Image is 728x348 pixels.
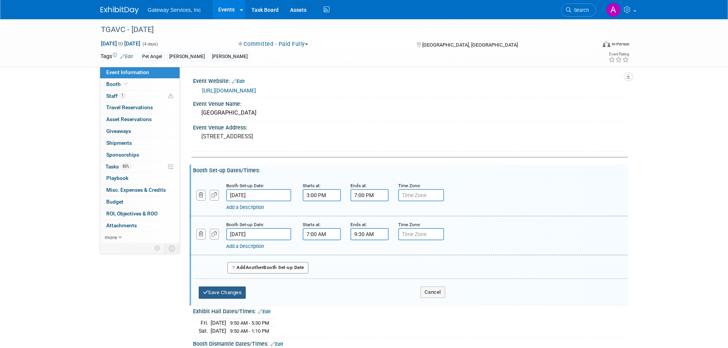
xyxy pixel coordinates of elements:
small: Starts at: [303,183,321,188]
img: ExhibitDay [101,6,139,14]
img: Format-Inperson.png [603,41,610,47]
span: Booth [106,81,130,87]
td: [DATE] [211,327,226,335]
a: Booth [100,79,180,90]
span: [DATE] [DATE] [101,40,141,47]
span: Playbook [106,175,128,181]
input: Date [226,228,291,240]
small: Starts at: [303,222,321,227]
div: [GEOGRAPHIC_DATA] [199,107,622,119]
img: Alyson Evans [606,3,621,17]
a: [URL][DOMAIN_NAME] [202,87,256,94]
span: to [117,40,124,47]
input: Time Zone [398,228,444,240]
div: Exhibit Hall Dates/Times: [193,306,628,316]
a: Playbook [100,173,180,184]
span: ROI, Objectives & ROO [106,210,157,217]
span: (4 days) [142,42,158,47]
a: Add a Description [226,204,264,210]
span: Gateway Services, Inc [148,7,201,13]
td: Sat. [199,327,211,335]
span: Asset Reservations [106,116,152,122]
a: Budget [100,196,180,208]
input: Date [226,189,291,201]
a: Attachments [100,220,180,231]
td: Tags [101,52,133,61]
input: Start Time [303,228,341,240]
span: Search [571,7,589,13]
a: Staff1 [100,91,180,102]
input: Start Time [303,189,341,201]
span: Staff [106,93,125,99]
span: Shipments [106,140,132,146]
a: Misc. Expenses & Credits [100,185,180,196]
div: In-Person [611,41,629,47]
a: Search [561,3,596,17]
span: Misc. Expenses & Credits [106,187,166,193]
td: Fri. [199,319,211,327]
a: Tasks83% [100,161,180,173]
a: Edit [258,309,271,314]
span: Giveaways [106,128,131,134]
div: Event Format [551,40,630,51]
a: Edit [120,54,133,59]
a: ROI, Objectives & ROO [100,208,180,220]
a: more [100,232,180,243]
small: Time Zone: [398,222,421,227]
button: Save Changes [199,286,246,299]
div: TGAVC - [DATE] [98,23,585,37]
small: Time Zone: [398,183,421,188]
input: Time Zone [398,189,444,201]
span: Attachments [106,222,137,228]
a: Edit [271,342,283,347]
span: 1 [120,93,125,99]
td: Personalize Event Tab Strip [151,243,164,253]
a: Travel Reservations [100,102,180,113]
input: End Time [350,189,389,201]
a: Sponsorships [100,149,180,161]
span: 9:50 AM - 1:10 PM [230,328,269,334]
small: Booth Set-up Date: [226,183,264,188]
div: [PERSON_NAME] [210,53,250,61]
small: Booth Set-up Date: [226,222,264,227]
td: Toggle Event Tabs [164,243,180,253]
button: Cancel [420,286,445,298]
button: Committed - Paid Fully [235,40,311,48]
td: [DATE] [211,319,226,327]
span: [GEOGRAPHIC_DATA], [GEOGRAPHIC_DATA] [422,42,518,48]
span: Budget [106,199,123,205]
div: Event Venue Name: [193,98,628,108]
span: Another [246,265,264,270]
small: Ends at: [350,183,367,188]
pre: [STREET_ADDRESS] [201,133,366,140]
div: Event Rating [608,52,629,56]
div: Event Website: [193,75,628,85]
div: Event Venue Address: [193,122,628,131]
span: Event Information [106,69,149,75]
span: 9:50 AM - 5:30 PM [230,320,269,326]
a: Shipments [100,138,180,149]
a: Event Information [100,67,180,78]
a: Giveaways [100,126,180,137]
button: AddAnotherBooth Set-up Date [227,262,308,274]
i: Booth reservation complete [124,82,128,86]
div: Pet Angel [140,53,164,61]
div: Booth Dismantle Dates/Times: [193,338,628,348]
span: Tasks [105,163,131,170]
span: more [105,234,117,240]
a: Asset Reservations [100,114,180,125]
span: Potential Scheduling Conflict -- at least one attendee is tagged in another overlapping event. [168,93,173,100]
span: 83% [121,163,131,169]
span: Travel Reservations [106,104,153,110]
span: Sponsorships [106,152,139,158]
a: Add a Description [226,243,264,249]
a: Edit [232,79,245,84]
input: End Time [350,228,389,240]
div: [PERSON_NAME] [167,53,207,61]
div: Booth Set-up Dates/Times: [193,165,628,174]
small: Ends at: [350,222,367,227]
